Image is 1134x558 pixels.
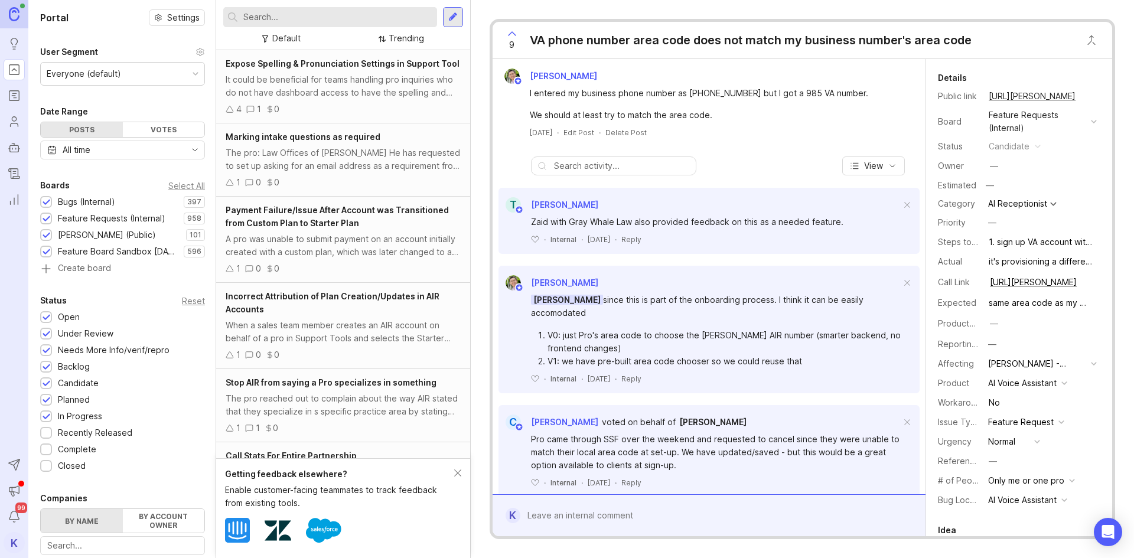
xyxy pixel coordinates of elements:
div: In Progress [58,410,102,423]
a: T[PERSON_NAME] [498,197,598,213]
div: Feature Requests (Internal) [989,109,1086,135]
span: View [864,160,883,172]
div: Planned [58,393,90,406]
div: Feature Requests (Internal) [58,212,165,225]
button: ProductboardID [986,316,1002,331]
label: Bug Location [938,495,989,505]
div: Only me or one pro [988,474,1064,487]
div: Board [938,115,979,128]
div: Zaid with Gray Whale Law also provided feedback on this as a needed feature. [531,216,901,229]
div: Owner [938,159,979,172]
button: K [4,532,25,553]
div: 0 [273,422,278,435]
div: Internal [550,234,576,244]
div: since this is part of the onboarding process. I think it can be easily accomodated [531,293,901,319]
label: Reporting Team [938,339,1001,349]
div: A pro was unable to submit payment on an account initially created with a custom plan, which was ... [226,233,461,259]
div: T [506,197,521,213]
img: member badge [514,423,523,432]
div: Boards [40,178,70,192]
div: 0 [256,176,261,189]
p: 101 [190,230,201,240]
label: Expected [938,298,976,308]
div: Feature Request [988,416,1054,429]
div: K [506,508,520,523]
a: Call Stats For Entire Partnership[PERSON_NAME] from [PERSON_NAME] asked to be able to see the cal... [216,442,470,515]
div: We should at least try to match the area code. [530,109,902,122]
div: Enable customer-facing teammates to track feedback from existing tools. [225,484,454,510]
div: AI Voice Assistant [988,494,1057,507]
button: Expected [985,295,1098,311]
span: [PERSON_NAME] [679,417,747,427]
div: All time [63,143,90,156]
div: The pro: Law Offices of [PERSON_NAME] He has requested to set up asking for an email address as a... [226,146,461,172]
span: Incorrect Attribution of Plan Creation/Updates in AIR Accounts [226,291,439,314]
div: Estimated [938,181,976,190]
div: Normal [988,435,1015,448]
div: Candidate [58,377,99,390]
button: View [842,156,905,175]
a: Ideas [4,33,25,54]
button: Send to Autopilot [4,454,25,475]
a: Portal [4,59,25,80]
label: Steps to Reproduce [938,237,1018,247]
div: · [615,374,617,384]
button: Call Link [986,275,1080,290]
a: Payment Failure/Issue After Account was Transitioned from Custom Plan to Starter PlanA pro was un... [216,197,470,283]
div: No [989,396,1000,409]
div: Votes [123,122,205,137]
div: The pro reached out to complain about the way AIR stated that they specialize in s specific pract... [226,392,461,418]
div: Recently Released [58,426,132,439]
div: · [581,234,583,244]
div: 1 [256,422,260,435]
svg: toggle icon [185,145,204,155]
label: By account owner [123,509,205,533]
label: Urgency [938,436,972,446]
a: Aaron Lee[PERSON_NAME] [497,68,607,84]
a: Stop AIR from saying a Pro specializes in somethingThe pro reached out to complain about the way ... [216,369,470,442]
span: 99 [15,502,27,513]
p: 397 [187,197,201,207]
div: Category [938,197,979,210]
div: Date Range [40,105,88,119]
button: Reference(s) [985,453,1001,469]
div: Status [938,140,979,153]
p: 596 [187,247,201,256]
div: Bugs (Internal) [58,195,115,208]
a: C[PERSON_NAME] [498,415,598,430]
button: Settings [149,9,205,26]
div: Trending [389,32,424,45]
img: Zendesk logo [265,517,291,544]
div: Status [40,293,67,308]
img: Salesforce logo [306,513,341,548]
div: Internal [550,374,576,384]
span: [PERSON_NAME] [531,200,598,210]
img: member badge [513,77,522,86]
div: Feature Board Sandbox [DATE] [58,245,178,258]
li: V0: just Pro's area code to choose the [PERSON_NAME] AIR number (smarter backend, no frontend cha... [548,329,901,355]
div: Reply [621,374,641,384]
div: Reset [182,298,205,304]
div: 1 [236,348,240,361]
img: Aaron Lee [506,275,521,291]
div: Closed [58,459,86,472]
div: [PERSON_NAME] (Public) [58,229,156,242]
a: Roadmaps [4,85,25,106]
span: Payment Failure/Issue After Account was Transitioned from Custom Plan to Starter Plan [226,205,449,228]
label: Affecting [938,358,974,368]
div: Edit Post [563,128,594,138]
div: 1 [236,176,240,189]
a: Incorrect Attribution of Plan Creation/Updates in AIR AccountsWhen a sales team member creates an... [216,283,470,369]
img: member badge [514,283,523,292]
div: [PERSON_NAME] - Single (Internal) [988,357,1086,370]
input: Search activity... [554,159,690,172]
span: Stop AIR from saying a Pro specializes in something [226,377,436,387]
label: Product [938,378,969,388]
div: AI Voice Assistant [988,377,1057,390]
div: C [506,415,521,430]
a: [URL][PERSON_NAME] [985,89,1079,104]
div: Open Intercom Messenger [1094,518,1122,546]
time: [DATE] [588,478,610,487]
div: 1. sign up VA account with (408) area code as business number [989,236,1094,249]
